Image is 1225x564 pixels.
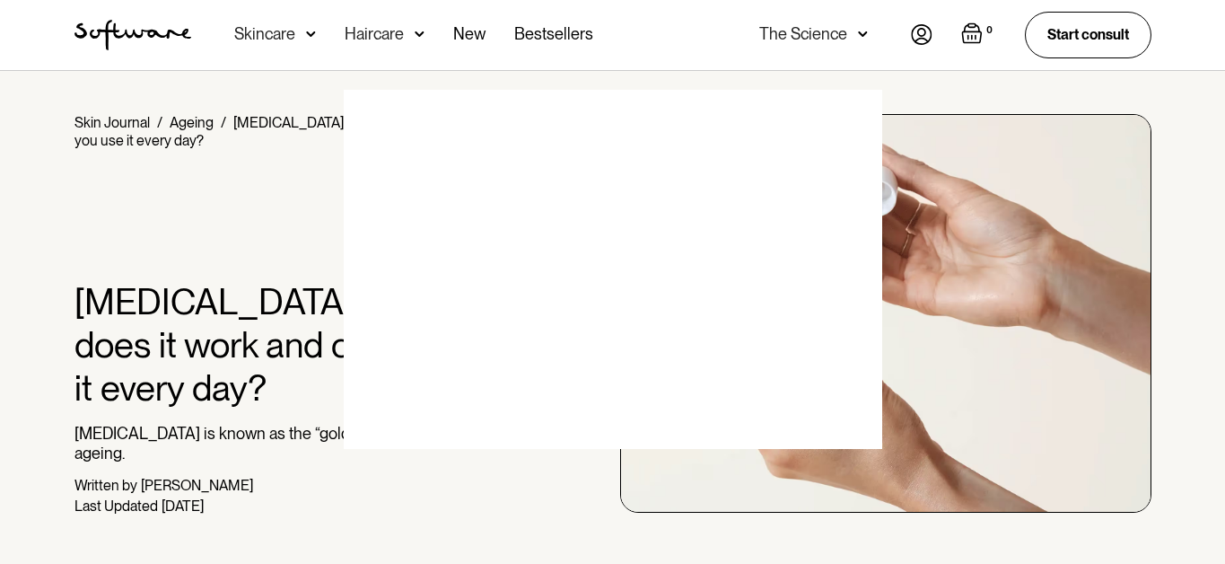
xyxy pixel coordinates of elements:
img: arrow down [415,25,424,43]
p: [MEDICAL_DATA] is known as the “gold standard” for anti-ageing. [74,424,515,463]
h1: [MEDICAL_DATA]: How does it work and can you use it every day? [74,280,515,410]
div: Written by [74,477,137,494]
div: 0 [983,22,996,39]
img: blank image [344,90,882,449]
a: Ageing [170,114,214,131]
a: Start consult [1025,12,1151,57]
img: Software Logo [74,20,191,50]
a: home [74,20,191,50]
div: Last Updated [74,498,158,515]
div: / [221,114,226,131]
div: / [157,114,162,131]
img: arrow down [858,25,868,43]
a: Skin Journal [74,114,150,131]
a: Open empty cart [961,22,996,48]
img: arrow down [306,25,316,43]
div: [MEDICAL_DATA]: How does it work and can you use it every day? [74,114,506,149]
div: Haircare [345,25,404,43]
div: [DATE] [162,498,204,515]
div: Skincare [234,25,295,43]
div: [PERSON_NAME] [141,477,253,494]
div: The Science [759,25,847,43]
